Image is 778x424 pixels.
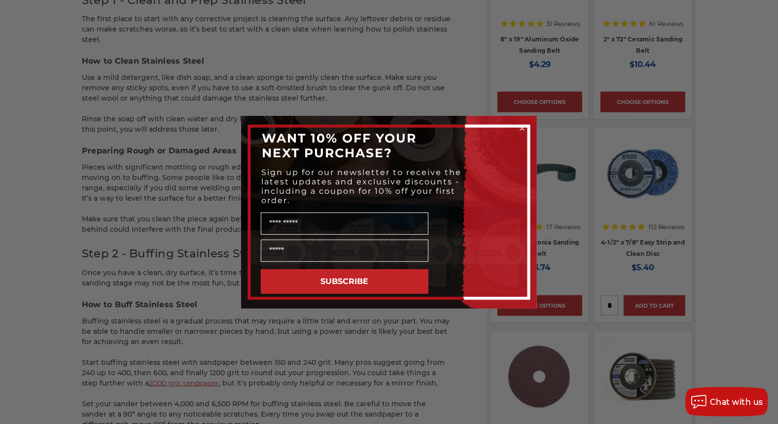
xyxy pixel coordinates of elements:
[261,240,428,262] input: Email
[261,168,461,205] span: Sign up for our newsletter to receive the latest updates and exclusive discounts - including a co...
[517,123,527,133] button: Close dialog
[262,131,417,160] span: WANT 10% OFF YOUR NEXT PURCHASE?
[261,269,428,294] button: SUBSCRIBE
[685,387,768,417] button: Chat with us
[710,397,763,407] span: Chat with us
